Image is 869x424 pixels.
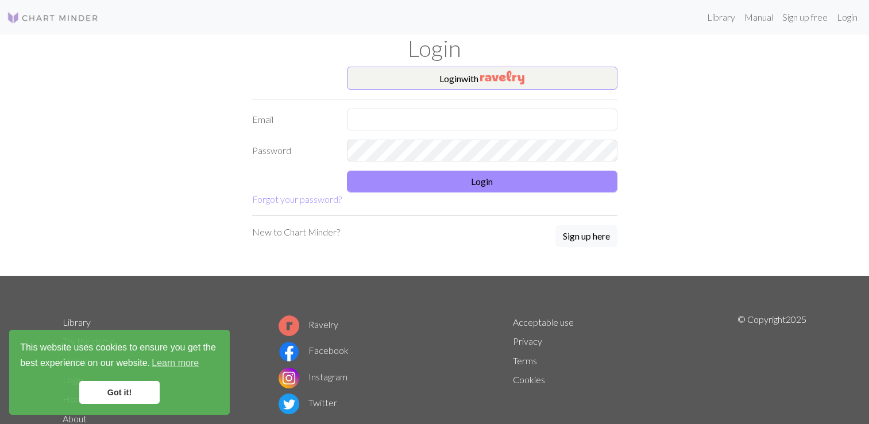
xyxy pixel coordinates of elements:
[245,140,340,161] label: Password
[513,374,545,385] a: Cookies
[555,225,617,247] button: Sign up here
[480,71,524,84] img: Ravelry
[150,354,200,372] a: learn more about cookies
[513,355,537,366] a: Terms
[279,368,299,388] img: Instagram logo
[279,345,349,356] a: Facebook
[279,315,299,336] img: Ravelry logo
[702,6,740,29] a: Library
[56,34,814,62] h1: Login
[555,225,617,248] a: Sign up here
[347,67,617,90] button: Loginwith
[513,317,574,327] a: Acceptable use
[63,317,91,327] a: Library
[279,397,337,408] a: Twitter
[740,6,778,29] a: Manual
[778,6,832,29] a: Sign up free
[7,11,99,25] img: Logo
[63,413,87,424] a: About
[79,381,160,404] a: dismiss cookie message
[279,394,299,414] img: Twitter logo
[279,319,338,330] a: Ravelry
[9,330,230,415] div: cookieconsent
[279,371,347,382] a: Instagram
[513,336,542,346] a: Privacy
[20,341,219,372] span: This website uses cookies to ensure you get the best experience on our website.
[832,6,862,29] a: Login
[252,225,340,239] p: New to Chart Minder?
[279,341,299,362] img: Facebook logo
[245,109,340,130] label: Email
[252,194,342,205] a: Forgot your password?
[347,171,617,192] button: Login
